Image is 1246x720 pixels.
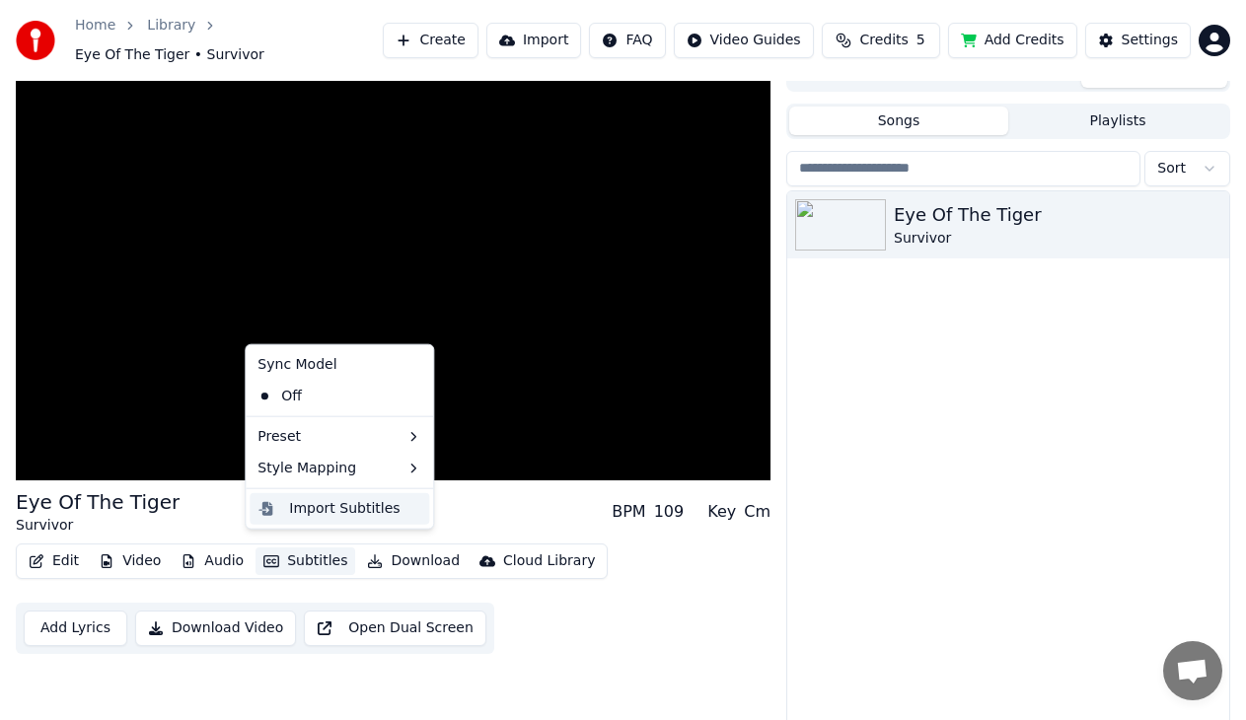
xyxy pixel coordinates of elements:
button: Playlists [1008,107,1227,135]
button: Add Lyrics [24,611,127,646]
div: Preset [250,421,429,453]
button: Download Video [135,611,296,646]
div: Open chat [1163,641,1222,700]
button: Video [91,547,169,575]
span: Eye Of The Tiger • Survivor [75,45,264,65]
div: Style Mapping [250,453,429,484]
span: Credits [859,31,908,50]
button: Video Guides [674,23,814,58]
button: Audio [173,547,252,575]
div: 109 [654,500,685,524]
span: Sort [1157,159,1186,179]
img: youka [16,21,55,60]
div: Cloud Library [503,551,595,571]
button: Edit [21,547,87,575]
div: Settings [1122,31,1178,50]
div: Eye Of The Tiger [16,488,180,516]
div: Off [250,381,429,412]
div: BPM [612,500,645,524]
button: Download [359,547,468,575]
div: Sync Model [250,349,429,381]
span: 5 [916,31,925,50]
nav: breadcrumb [75,16,383,65]
button: Create [383,23,478,58]
button: Credits5 [822,23,940,58]
div: Key [707,500,736,524]
button: Add Credits [948,23,1077,58]
div: Survivor [16,516,180,536]
button: Open Dual Screen [304,611,486,646]
div: Survivor [894,229,1221,249]
div: Cm [744,500,770,524]
button: Settings [1085,23,1191,58]
button: FAQ [589,23,665,58]
a: Library [147,16,195,36]
button: Subtitles [256,547,355,575]
div: Eye Of The Tiger [894,201,1221,229]
a: Home [75,16,115,36]
button: Import [486,23,581,58]
div: Import Subtitles [289,499,400,519]
button: Songs [789,107,1008,135]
